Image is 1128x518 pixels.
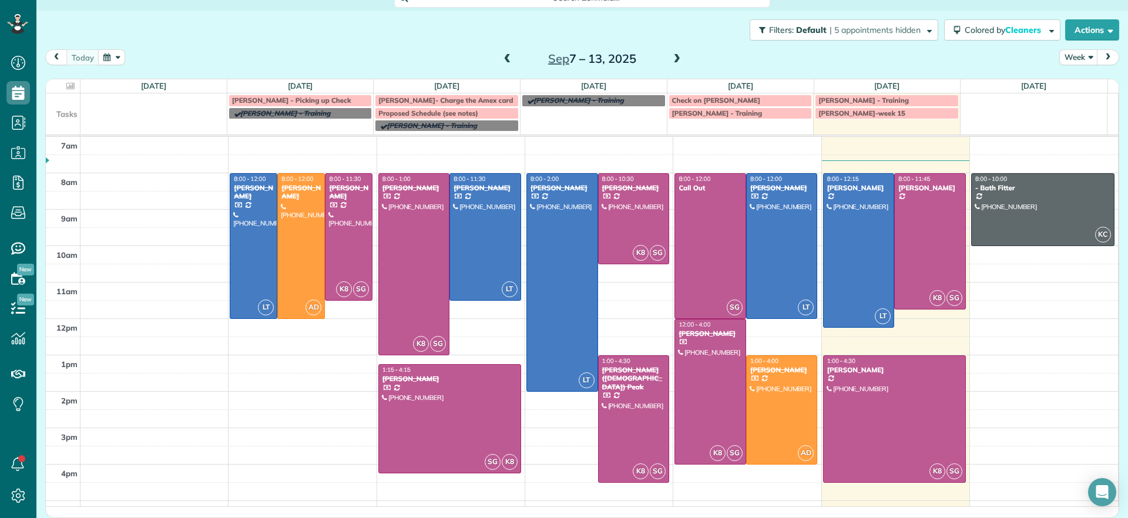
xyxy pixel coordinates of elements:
[679,321,710,328] span: 12:00 - 4:00
[830,25,921,35] span: | 5 appointments hidden
[502,281,518,297] span: LT
[650,463,666,479] span: SG
[61,469,78,478] span: 4pm
[769,25,794,35] span: Filters:
[1088,478,1116,506] div: Open Intercom Messenger
[233,184,274,201] div: [PERSON_NAME]
[581,81,606,90] a: [DATE]
[232,96,351,105] span: [PERSON_NAME] - Picking up Check
[413,336,429,352] span: K8
[382,366,411,374] span: 1:15 - 4:15
[710,445,726,461] span: K8
[61,505,78,514] span: 5pm
[672,109,763,117] span: [PERSON_NAME] - Training
[328,184,369,201] div: [PERSON_NAME]
[678,329,743,338] div: [PERSON_NAME]
[548,51,569,66] span: Sep
[530,184,595,192] div: [PERSON_NAME]
[946,463,962,479] span: SG
[329,175,361,183] span: 8:00 - 11:30
[378,96,513,105] span: [PERSON_NAME]- Charge the Amex card
[602,357,630,365] span: 1:00 - 4:30
[1095,227,1111,243] span: KC
[17,294,34,305] span: New
[454,175,485,183] span: 8:00 - 11:30
[875,308,891,324] span: LT
[929,290,945,306] span: K8
[61,432,78,442] span: 3pm
[744,19,938,41] a: Filters: Default | 5 appointments hidden
[56,323,78,332] span: 12pm
[281,184,321,201] div: [PERSON_NAME]
[874,81,899,90] a: [DATE]
[240,109,331,117] span: [PERSON_NAME] - Training
[827,184,891,192] div: [PERSON_NAME]
[336,281,352,297] span: K8
[533,96,624,105] span: [PERSON_NAME] - Training
[975,175,1007,183] span: 8:00 - 10:00
[234,175,266,183] span: 8:00 - 12:00
[898,184,962,192] div: [PERSON_NAME]
[750,184,814,192] div: [PERSON_NAME]
[485,454,501,470] span: SG
[353,281,369,297] span: SG
[61,177,78,187] span: 8am
[750,357,778,365] span: 1:00 - 4:00
[258,300,274,315] span: LT
[61,359,78,369] span: 1pm
[141,81,166,90] a: [DATE]
[727,445,743,461] span: SG
[531,175,559,183] span: 8:00 - 2:00
[45,49,68,65] button: prev
[679,175,710,183] span: 8:00 - 12:00
[750,175,782,183] span: 8:00 - 12:00
[502,454,518,470] span: K8
[818,96,909,105] span: [PERSON_NAME] - Training
[946,290,962,306] span: SG
[798,445,814,461] span: AD
[382,175,411,183] span: 8:00 - 1:00
[305,300,321,315] span: AD
[827,366,962,374] div: [PERSON_NAME]
[430,336,446,352] span: SG
[727,300,743,315] span: SG
[382,184,446,192] div: [PERSON_NAME]
[602,175,634,183] span: 8:00 - 10:30
[827,175,859,183] span: 8:00 - 12:15
[827,357,855,365] span: 1:00 - 4:30
[798,300,814,315] span: LT
[1065,19,1119,41] button: Actions
[796,25,827,35] span: Default
[1021,81,1046,90] a: [DATE]
[61,396,78,405] span: 2pm
[750,19,938,41] button: Filters: Default | 5 appointments hidden
[818,109,905,117] span: [PERSON_NAME]-week 15
[288,81,313,90] a: [DATE]
[650,245,666,261] span: SG
[633,463,649,479] span: K8
[975,184,1111,192] div: - Bath Fitter
[1059,49,1098,65] button: Week
[61,214,78,223] span: 9am
[61,141,78,150] span: 7am
[602,184,666,192] div: [PERSON_NAME]
[944,19,1060,41] button: Colored byCleaners
[602,366,666,391] div: [PERSON_NAME] ([DEMOGRAPHIC_DATA]) Peak
[750,366,814,374] div: [PERSON_NAME]
[728,81,753,90] a: [DATE]
[434,81,459,90] a: [DATE]
[579,372,595,388] span: LT
[382,375,518,383] div: [PERSON_NAME]
[1005,25,1043,35] span: Cleaners
[519,52,666,65] h2: 7 – 13, 2025
[1097,49,1119,65] button: next
[378,109,478,117] span: Proposed Schedule (see notes)
[281,175,313,183] span: 8:00 - 12:00
[672,96,761,105] span: Check on [PERSON_NAME]
[17,264,34,275] span: New
[56,250,78,260] span: 10am
[56,287,78,296] span: 11am
[66,49,99,65] button: today
[965,25,1045,35] span: Colored by
[929,463,945,479] span: K8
